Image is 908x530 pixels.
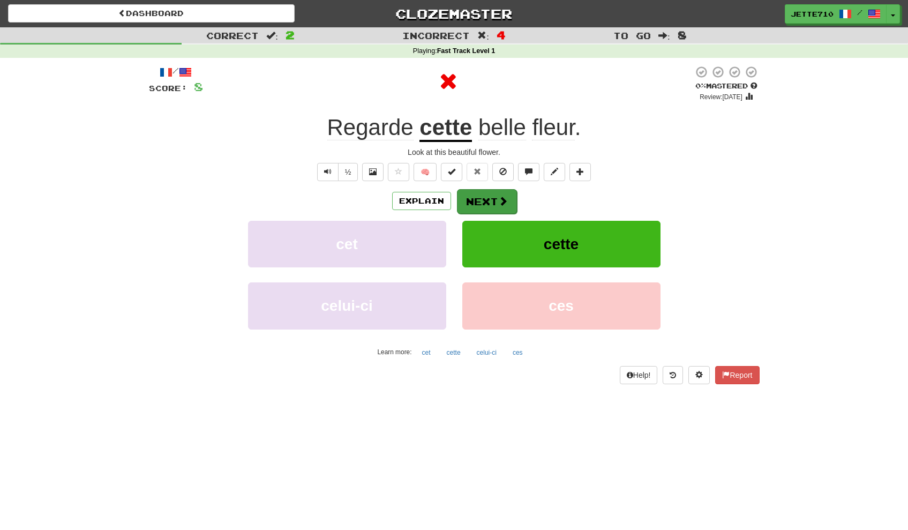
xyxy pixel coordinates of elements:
[497,28,506,41] span: 4
[663,366,683,384] button: Round history (alt+y)
[149,65,203,79] div: /
[206,30,259,41] span: Correct
[492,163,514,181] button: Ignore sentence (alt+i)
[472,115,581,140] span: .
[149,84,187,93] span: Score:
[402,30,470,41] span: Incorrect
[338,163,358,181] button: ½
[695,81,706,90] span: 0 %
[715,366,759,384] button: Report
[441,345,467,361] button: cette
[785,4,887,24] a: Jette710 /
[321,297,372,314] span: celui-ci
[286,28,295,41] span: 2
[392,192,451,210] button: Explain
[336,236,357,252] span: cet
[544,163,565,181] button: Edit sentence (alt+d)
[416,345,437,361] button: cet
[518,163,539,181] button: Discuss sentence (alt+u)
[478,115,526,140] span: belle
[678,28,687,41] span: 8
[248,282,446,329] button: celui-ci
[457,189,517,214] button: Next
[327,115,414,140] span: Regarde
[471,345,502,361] button: celui-ci
[544,236,579,252] span: cette
[658,31,670,40] span: :
[477,31,489,40] span: :
[693,81,760,91] div: Mastered
[419,115,472,142] u: cette
[462,282,661,329] button: ces
[549,297,574,314] span: ces
[8,4,295,23] a: Dashboard
[613,30,651,41] span: To go
[620,366,658,384] button: Help!
[437,47,496,55] strong: Fast Track Level 1
[532,115,574,140] span: fleur
[700,93,742,101] small: Review: [DATE]
[569,163,591,181] button: Add to collection (alt+a)
[377,348,411,356] small: Learn more:
[194,80,203,93] span: 8
[362,163,384,181] button: Show image (alt+x)
[266,31,278,40] span: :
[857,9,862,16] span: /
[507,345,529,361] button: ces
[388,163,409,181] button: Favorite sentence (alt+f)
[315,163,358,181] div: Text-to-speech controls
[317,163,339,181] button: Play sentence audio (ctl+space)
[149,147,760,158] div: Look at this beautiful flower.
[467,163,488,181] button: Reset to 0% Mastered (alt+r)
[248,221,446,267] button: cet
[791,9,834,19] span: Jette710
[462,221,661,267] button: cette
[441,163,462,181] button: Set this sentence to 100% Mastered (alt+m)
[414,163,437,181] button: 🧠
[311,4,597,23] a: Clozemaster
